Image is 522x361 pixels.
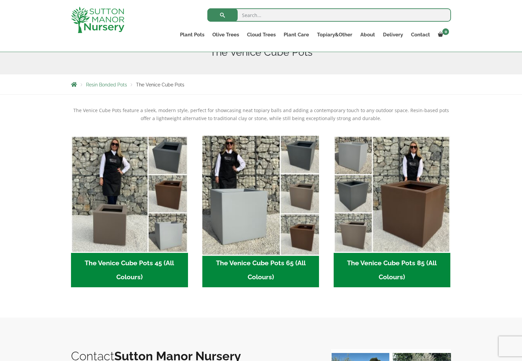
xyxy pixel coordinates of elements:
[356,30,379,39] a: About
[208,30,243,39] a: Olive Trees
[71,82,451,87] nav: Breadcrumbs
[71,136,188,253] img: The Venice Cube Pots 45 (All Colours)
[243,30,280,39] a: Cloud Trees
[207,8,451,22] input: Search...
[86,82,127,87] a: Resin Bonded Pots
[202,253,319,288] h2: The Venice Cube Pots 65 (All Colours)
[71,7,124,33] img: logo
[313,30,356,39] a: Topiary&Other
[176,30,208,39] a: Plant Pots
[202,136,319,287] a: Visit product category The Venice Cube Pots 65 (All Colours)
[334,136,451,287] a: Visit product category The Venice Cube Pots 85 (All Colours)
[71,253,188,288] h2: The Venice Cube Pots 45 (All Colours)
[199,133,322,256] img: The Venice Cube Pots 65 (All Colours)
[434,30,451,39] a: 0
[379,30,407,39] a: Delivery
[334,136,451,253] img: The Venice Cube Pots 85 (All Colours)
[334,253,451,288] h2: The Venice Cube Pots 85 (All Colours)
[71,106,451,122] p: The Venice Cube Pots feature a sleek, modern style, perfect for showcasing neat topiary balls and...
[442,28,449,35] span: 0
[407,30,434,39] a: Contact
[71,46,451,58] h1: The Venice Cube Pots
[136,82,184,87] span: The Venice Cube Pots
[280,30,313,39] a: Plant Care
[71,136,188,287] a: Visit product category The Venice Cube Pots 45 (All Colours)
